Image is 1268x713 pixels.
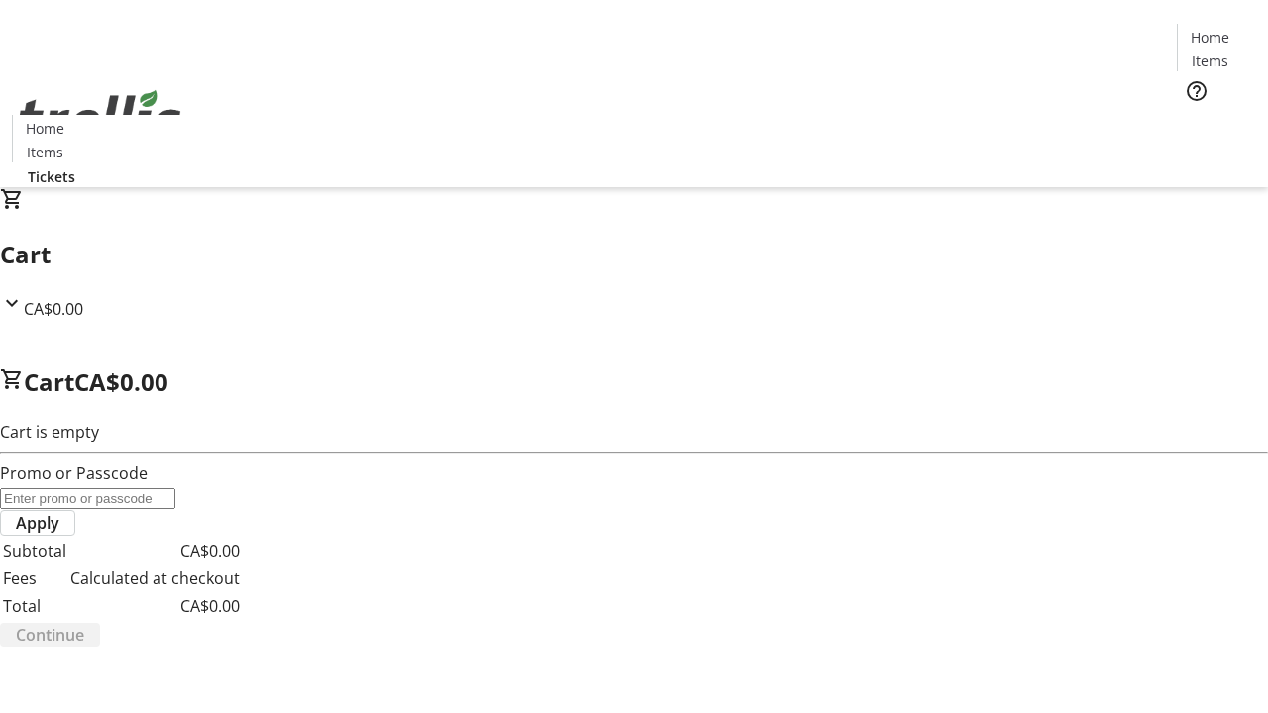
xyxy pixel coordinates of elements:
[69,593,241,619] td: CA$0.00
[13,142,76,162] a: Items
[2,565,67,591] td: Fees
[2,593,67,619] td: Total
[1192,51,1228,71] span: Items
[12,166,91,187] a: Tickets
[26,118,64,139] span: Home
[69,565,241,591] td: Calculated at checkout
[13,118,76,139] a: Home
[74,365,168,398] span: CA$0.00
[1178,51,1241,71] a: Items
[27,142,63,162] span: Items
[69,538,241,563] td: CA$0.00
[1178,27,1241,48] a: Home
[1193,115,1240,136] span: Tickets
[28,166,75,187] span: Tickets
[2,538,67,563] td: Subtotal
[24,298,83,320] span: CA$0.00
[1191,27,1229,48] span: Home
[16,511,59,535] span: Apply
[1177,71,1216,111] button: Help
[1177,115,1256,136] a: Tickets
[12,68,188,167] img: Orient E2E Organization lhBmHSUuno's Logo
